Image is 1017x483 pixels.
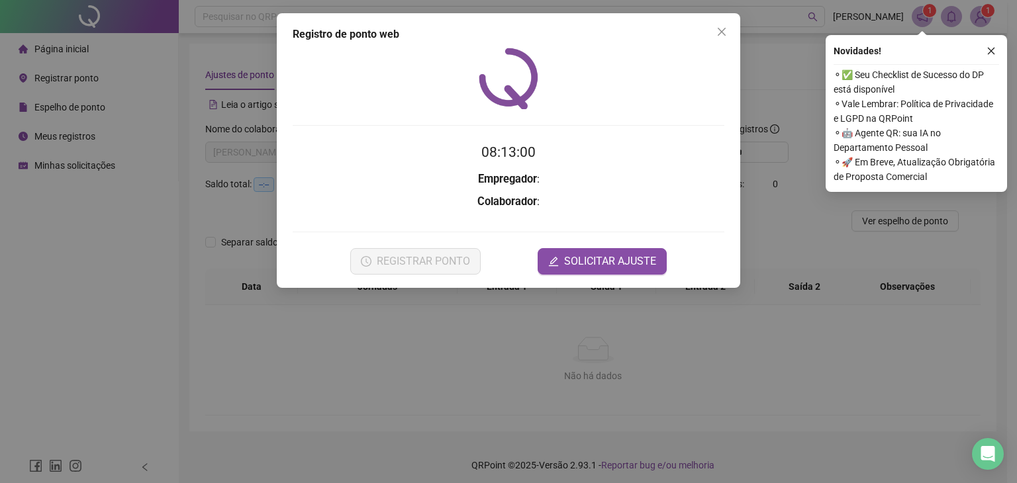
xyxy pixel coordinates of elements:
[834,67,999,97] span: ⚬ ✅ Seu Checklist de Sucesso do DP está disponível
[481,144,536,160] time: 08:13:00
[478,173,537,185] strong: Empregador
[834,155,999,184] span: ⚬ 🚀 Em Breve, Atualização Obrigatória de Proposta Comercial
[834,44,881,58] span: Novidades !
[564,253,656,269] span: SOLICITAR AJUSTE
[477,195,537,208] strong: Colaborador
[293,193,724,210] h3: :
[834,97,999,126] span: ⚬ Vale Lembrar: Política de Privacidade e LGPD na QRPoint
[987,46,996,56] span: close
[293,171,724,188] h3: :
[479,48,538,109] img: QRPoint
[538,248,667,275] button: editSOLICITAR AJUSTE
[293,26,724,42] div: Registro de ponto web
[716,26,727,37] span: close
[711,21,732,42] button: Close
[972,438,1004,470] div: Open Intercom Messenger
[350,248,481,275] button: REGISTRAR PONTO
[834,126,999,155] span: ⚬ 🤖 Agente QR: sua IA no Departamento Pessoal
[548,256,559,267] span: edit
